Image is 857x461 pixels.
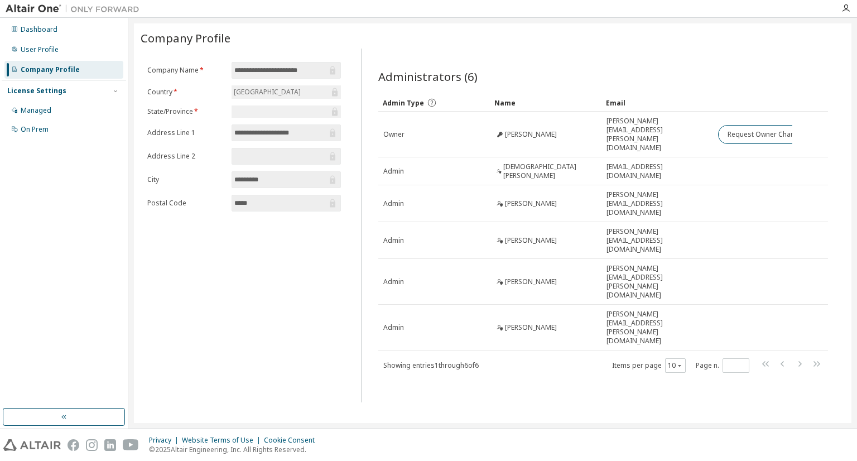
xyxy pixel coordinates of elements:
[149,436,182,445] div: Privacy
[147,128,225,137] label: Address Line 1
[147,152,225,161] label: Address Line 2
[68,439,79,451] img: facebook.svg
[383,361,479,370] span: Showing entries 1 through 6 of 6
[182,436,264,445] div: Website Terms of Use
[606,227,708,254] span: [PERSON_NAME][EMAIL_ADDRESS][DOMAIN_NAME]
[7,87,66,95] div: License Settings
[606,117,708,152] span: [PERSON_NAME][EMAIL_ADDRESS][PERSON_NAME][DOMAIN_NAME]
[147,66,225,75] label: Company Name
[383,167,404,176] span: Admin
[21,25,57,34] div: Dashboard
[383,98,424,108] span: Admin Type
[606,162,708,180] span: [EMAIL_ADDRESS][DOMAIN_NAME]
[383,236,404,245] span: Admin
[264,436,321,445] div: Cookie Consent
[505,236,557,245] span: [PERSON_NAME]
[104,439,116,451] img: linkedin.svg
[6,3,145,15] img: Altair One
[606,310,708,345] span: [PERSON_NAME][EMAIL_ADDRESS][PERSON_NAME][DOMAIN_NAME]
[149,445,321,454] p: © 2025 Altair Engineering, Inc. All Rights Reserved.
[3,439,61,451] img: altair_logo.svg
[383,199,404,208] span: Admin
[147,175,225,184] label: City
[232,85,341,99] div: [GEOGRAPHIC_DATA]
[505,130,557,139] span: [PERSON_NAME]
[141,30,230,46] span: Company Profile
[383,323,404,332] span: Admin
[718,125,812,144] button: Request Owner Change
[21,45,59,54] div: User Profile
[232,86,302,98] div: [GEOGRAPHIC_DATA]
[612,358,686,373] span: Items per page
[505,323,557,332] span: [PERSON_NAME]
[606,94,709,112] div: Email
[668,361,683,370] button: 10
[86,439,98,451] img: instagram.svg
[147,199,225,208] label: Postal Code
[378,69,478,84] span: Administrators (6)
[383,130,405,139] span: Owner
[505,199,557,208] span: [PERSON_NAME]
[147,107,225,116] label: State/Province
[21,125,49,134] div: On Prem
[606,264,708,300] span: [PERSON_NAME][EMAIL_ADDRESS][PERSON_NAME][DOMAIN_NAME]
[123,439,139,451] img: youtube.svg
[21,106,51,115] div: Managed
[21,65,80,74] div: Company Profile
[147,88,225,97] label: Country
[503,162,596,180] span: [DEMOGRAPHIC_DATA][PERSON_NAME]
[696,358,749,373] span: Page n.
[494,94,597,112] div: Name
[383,277,404,286] span: Admin
[505,277,557,286] span: [PERSON_NAME]
[606,190,708,217] span: [PERSON_NAME][EMAIL_ADDRESS][DOMAIN_NAME]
